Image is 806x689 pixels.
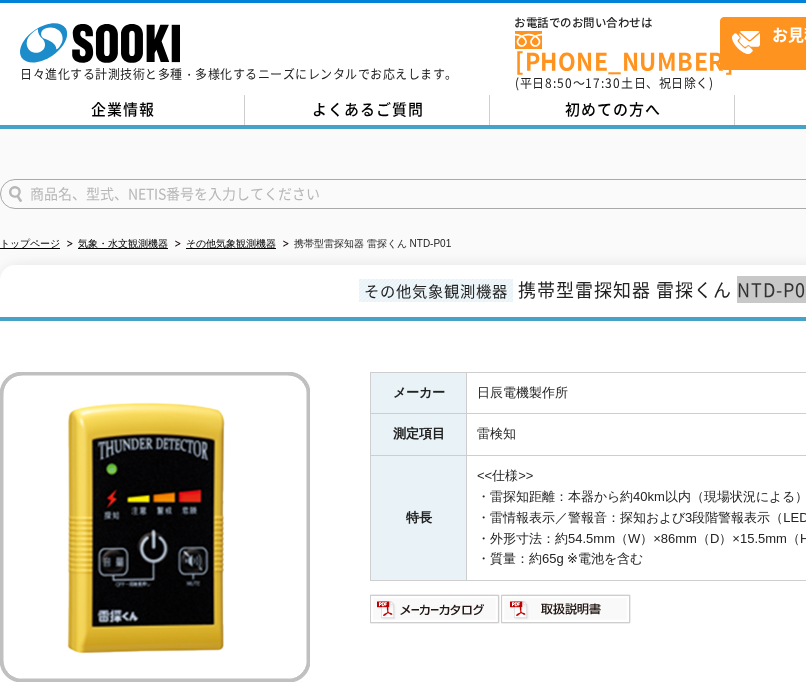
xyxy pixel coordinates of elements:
[545,74,573,92] span: 8:50
[279,234,451,255] li: 携帯型雷探知器 雷探くん NTD-P01
[585,74,621,92] span: 17:30
[370,593,501,625] img: メーカーカタログ
[359,279,513,302] span: その他気象観測機器
[490,95,735,125] a: 初めての方へ
[501,606,632,621] a: 取扱説明書
[515,17,720,29] span: お電話でのお問い合わせは
[245,95,490,125] a: よくあるご質問
[78,238,168,249] a: 気象・水文観測機器
[565,98,661,120] span: 初めての方へ
[501,593,632,625] img: 取扱説明書
[515,31,720,72] a: [PHONE_NUMBER]
[371,456,467,581] th: 特長
[370,606,501,621] a: メーカーカタログ
[515,74,713,92] span: (平日 ～ 土日、祝日除く)
[371,414,467,456] th: 測定項目
[20,68,458,80] p: 日々進化する計測技術と多種・多様化するニーズにレンタルでお応えします。
[186,238,276,249] a: その他気象観測機器
[371,372,467,414] th: メーカー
